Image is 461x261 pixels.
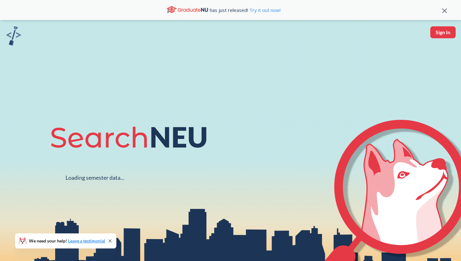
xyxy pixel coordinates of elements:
[66,174,124,181] div: Loading semester data...
[248,7,281,13] a: Try it out now!
[29,239,105,243] span: We need your help!
[6,26,21,47] a: sandbox logo
[6,26,21,45] img: sandbox logo
[210,7,281,13] span: has just released!
[68,238,105,243] a: Leave a testimonial
[430,26,456,38] button: Sign In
